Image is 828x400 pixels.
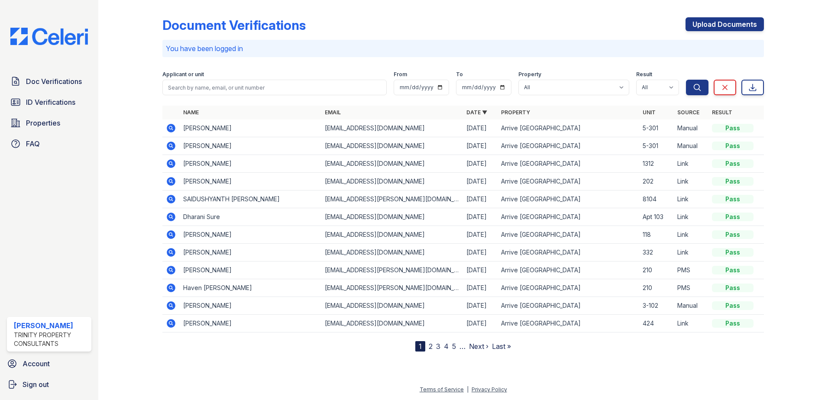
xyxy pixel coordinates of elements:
[180,173,321,190] td: [PERSON_NAME]
[162,80,387,95] input: Search by name, email, or unit number
[639,297,674,315] td: 3-102
[712,195,754,203] div: Pass
[501,109,530,116] a: Property
[3,376,95,393] button: Sign out
[463,226,498,244] td: [DATE]
[463,137,498,155] td: [DATE]
[467,386,469,393] div: |
[674,119,708,137] td: Manual
[444,342,449,351] a: 4
[7,94,91,111] a: ID Verifications
[180,279,321,297] td: Haven [PERSON_NAME]
[321,226,463,244] td: [EMAIL_ADDRESS][DOMAIN_NAME]
[321,297,463,315] td: [EMAIL_ADDRESS][DOMAIN_NAME]
[456,71,463,78] label: To
[180,119,321,137] td: [PERSON_NAME]
[180,261,321,279] td: [PERSON_NAME]
[23,379,49,390] span: Sign out
[712,159,754,168] div: Pass
[686,17,764,31] a: Upload Documents
[674,297,708,315] td: Manual
[180,208,321,226] td: Dharani Sure
[394,71,407,78] label: From
[639,208,674,226] td: Apt 103
[639,119,674,137] td: 5-301
[677,109,699,116] a: Source
[7,73,91,90] a: Doc Verifications
[498,297,639,315] td: Arrive [GEOGRAPHIC_DATA]
[639,244,674,261] td: 332
[674,173,708,190] td: Link
[180,315,321,332] td: [PERSON_NAME]
[321,119,463,137] td: [EMAIL_ADDRESS][DOMAIN_NAME]
[712,301,754,310] div: Pass
[23,358,50,369] span: Account
[498,155,639,173] td: Arrive [GEOGRAPHIC_DATA]
[469,342,488,351] a: Next ›
[674,279,708,297] td: PMS
[712,177,754,186] div: Pass
[639,315,674,332] td: 424
[674,244,708,261] td: Link
[26,139,40,149] span: FAQ
[674,208,708,226] td: Link
[712,124,754,132] div: Pass
[321,208,463,226] td: [EMAIL_ADDRESS][DOMAIN_NAME]
[429,342,433,351] a: 2
[180,190,321,208] td: SAIDUSHYANTH [PERSON_NAME]
[639,279,674,297] td: 210
[436,342,440,351] a: 3
[463,261,498,279] td: [DATE]
[321,173,463,190] td: [EMAIL_ADDRESS][DOMAIN_NAME]
[674,155,708,173] td: Link
[321,315,463,332] td: [EMAIL_ADDRESS][DOMAIN_NAME]
[643,109,656,116] a: Unit
[498,226,639,244] td: Arrive [GEOGRAPHIC_DATA]
[325,109,341,116] a: Email
[463,279,498,297] td: [DATE]
[498,261,639,279] td: Arrive [GEOGRAPHIC_DATA]
[14,331,88,348] div: Trinity Property Consultants
[321,190,463,208] td: [EMAIL_ADDRESS][PERSON_NAME][DOMAIN_NAME]
[166,43,760,54] p: You have been logged in
[183,109,199,116] a: Name
[463,119,498,137] td: [DATE]
[180,297,321,315] td: [PERSON_NAME]
[498,244,639,261] td: Arrive [GEOGRAPHIC_DATA]
[26,76,82,87] span: Doc Verifications
[712,142,754,150] div: Pass
[492,342,511,351] a: Last »
[498,119,639,137] td: Arrive [GEOGRAPHIC_DATA]
[180,137,321,155] td: [PERSON_NAME]
[712,213,754,221] div: Pass
[463,315,498,332] td: [DATE]
[518,71,541,78] label: Property
[498,315,639,332] td: Arrive [GEOGRAPHIC_DATA]
[674,226,708,244] td: Link
[463,244,498,261] td: [DATE]
[321,261,463,279] td: [EMAIL_ADDRESS][PERSON_NAME][DOMAIN_NAME]
[463,173,498,190] td: [DATE]
[639,226,674,244] td: 118
[498,279,639,297] td: Arrive [GEOGRAPHIC_DATA]
[636,71,652,78] label: Result
[674,190,708,208] td: Link
[712,266,754,274] div: Pass
[180,244,321,261] td: [PERSON_NAME]
[498,208,639,226] td: Arrive [GEOGRAPHIC_DATA]
[162,71,204,78] label: Applicant or unit
[452,342,456,351] a: 5
[712,319,754,328] div: Pass
[712,284,754,292] div: Pass
[420,386,464,393] a: Terms of Service
[466,109,487,116] a: Date ▼
[26,118,60,128] span: Properties
[472,386,507,393] a: Privacy Policy
[162,17,306,33] div: Document Verifications
[639,137,674,155] td: 5-301
[459,341,466,352] span: …
[321,244,463,261] td: [EMAIL_ADDRESS][DOMAIN_NAME]
[3,355,95,372] a: Account
[3,28,95,45] img: CE_Logo_Blue-a8612792a0a2168367f1c8372b55b34899dd931a85d93a1a3d3e32e68fde9ad4.png
[7,114,91,132] a: Properties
